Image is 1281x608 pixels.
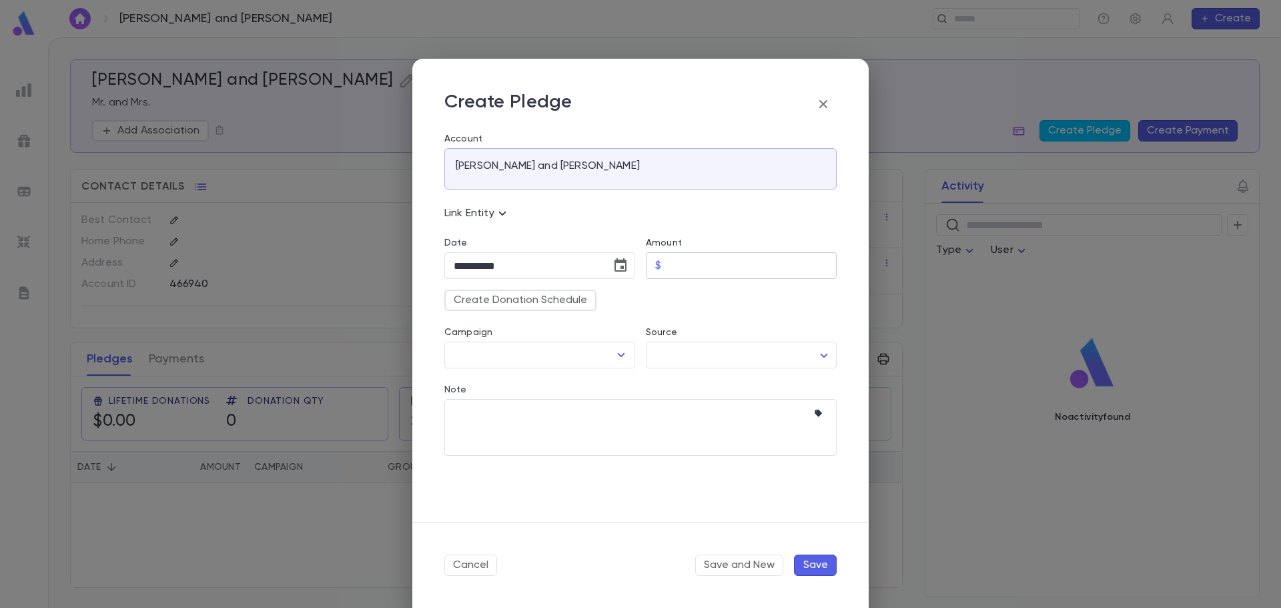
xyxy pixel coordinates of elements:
label: Campaign [444,327,492,338]
button: Save and New [695,555,783,576]
div: ​ [646,342,837,368]
label: Note [444,384,467,395]
p: [PERSON_NAME] and [PERSON_NAME] [456,160,640,173]
label: Account [444,133,837,144]
button: Choose date, selected date is Sep 29, 2025 [607,252,634,279]
label: Source [646,327,677,338]
p: Create Pledge [444,91,572,117]
button: Cancel [444,555,497,576]
label: Amount [646,238,682,248]
label: Date [444,238,635,248]
p: $ [655,259,661,272]
button: Save [794,555,837,576]
button: Open [612,346,630,364]
button: Create Donation Schedule [444,290,596,311]
p: Link Entity [444,206,510,222]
